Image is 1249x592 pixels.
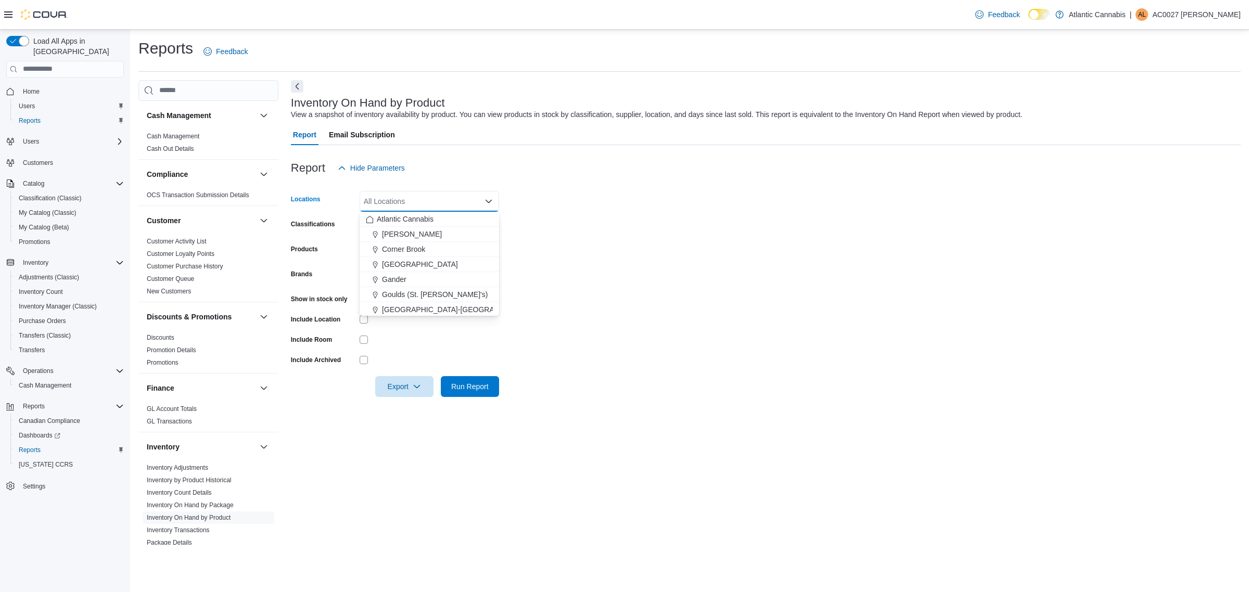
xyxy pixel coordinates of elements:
[329,124,395,145] span: Email Subscription
[360,242,499,257] button: Corner Brook
[15,221,124,234] span: My Catalog (Beta)
[15,344,49,356] a: Transfers
[15,100,39,112] a: Users
[138,331,278,373] div: Discounts & Promotions
[15,429,124,442] span: Dashboards
[147,477,232,484] a: Inventory by Product Historical
[21,9,68,20] img: Cova
[10,414,128,428] button: Canadian Compliance
[1136,8,1148,21] div: AC0027 Lono Simon
[19,256,53,269] button: Inventory
[15,192,124,204] span: Classification (Classic)
[15,300,124,313] span: Inventory Manager (Classic)
[360,227,499,242] button: [PERSON_NAME]
[1130,8,1132,21] p: |
[19,381,71,390] span: Cash Management
[147,250,214,258] a: Customer Loyalty Points
[147,476,232,484] span: Inventory by Product Historical
[258,441,270,453] button: Inventory
[10,299,128,314] button: Inventory Manager (Classic)
[19,400,124,413] span: Reports
[10,343,128,357] button: Transfers
[147,405,197,413] a: GL Account Totals
[2,399,128,414] button: Reports
[19,317,66,325] span: Purchase Orders
[147,346,196,354] span: Promotion Details
[15,415,124,427] span: Canadian Compliance
[138,189,278,205] div: Compliance
[15,192,86,204] a: Classification (Classic)
[15,458,124,471] span: Washington CCRS
[147,501,234,509] span: Inventory On Hand by Package
[15,379,75,392] a: Cash Management
[147,215,181,226] h3: Customer
[23,87,40,96] span: Home
[19,209,77,217] span: My Catalog (Classic)
[15,379,124,392] span: Cash Management
[15,329,124,342] span: Transfers (Classic)
[15,100,124,112] span: Users
[382,229,442,239] span: [PERSON_NAME]
[10,328,128,343] button: Transfers (Classic)
[10,457,128,472] button: [US_STATE] CCRS
[258,109,270,122] button: Cash Management
[147,287,191,295] span: New Customers
[291,162,325,174] h3: Report
[23,482,45,491] span: Settings
[147,312,232,322] h3: Discounts & Promotions
[138,38,193,59] h1: Reports
[147,237,207,246] span: Customer Activity List
[147,346,196,354] a: Promotion Details
[147,275,194,283] span: Customer Queue
[382,304,536,315] span: [GEOGRAPHIC_DATA]-[GEOGRAPHIC_DATA]
[10,428,128,443] a: Dashboards
[138,235,278,302] div: Customer
[382,289,488,300] span: Goulds (St. [PERSON_NAME]'s)
[138,130,278,159] div: Cash Management
[485,197,493,205] button: Close list of options
[147,464,208,471] a: Inventory Adjustments
[291,97,445,109] h3: Inventory On Hand by Product
[360,257,499,272] button: [GEOGRAPHIC_DATA]
[381,376,427,397] span: Export
[147,539,192,546] a: Package Details
[10,270,128,285] button: Adjustments (Classic)
[441,376,499,397] button: Run Report
[451,381,489,392] span: Run Report
[147,191,249,199] span: OCS Transaction Submission Details
[19,417,80,425] span: Canadian Compliance
[10,285,128,299] button: Inventory Count
[19,156,124,169] span: Customers
[147,191,249,199] a: OCS Transaction Submission Details
[15,415,84,427] a: Canadian Compliance
[15,114,124,127] span: Reports
[1028,9,1050,20] input: Dark Mode
[19,177,124,190] span: Catalog
[19,85,124,98] span: Home
[147,514,231,521] a: Inventory On Hand by Product
[291,195,321,203] label: Locations
[10,205,128,220] button: My Catalog (Classic)
[377,214,434,224] span: Atlantic Cannabis
[147,417,192,426] span: GL Transactions
[147,358,179,367] span: Promotions
[23,159,53,167] span: Customers
[360,212,499,227] button: Atlantic Cannabis
[147,169,188,179] h3: Compliance
[147,110,256,121] button: Cash Management
[147,333,174,342] span: Discounts
[15,315,124,327] span: Purchase Orders
[147,312,256,322] button: Discounts & Promotions
[15,207,124,219] span: My Catalog (Classic)
[216,46,248,57] span: Feedback
[10,99,128,113] button: Users
[15,429,65,442] a: Dashboards
[382,259,458,269] span: [GEOGRAPHIC_DATA]
[2,134,128,149] button: Users
[291,295,348,303] label: Show in stock only
[382,274,406,285] span: Gander
[19,238,50,246] span: Promotions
